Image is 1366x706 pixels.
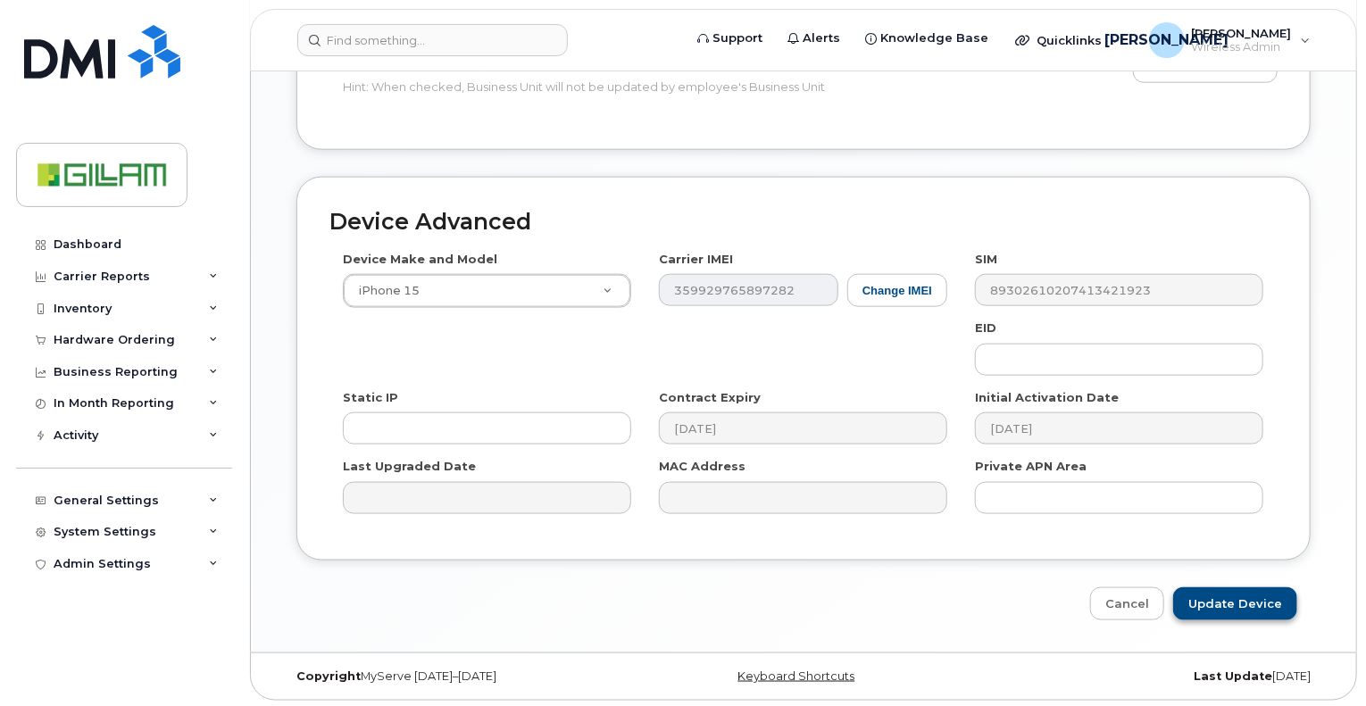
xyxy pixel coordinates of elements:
label: MAC Address [659,458,745,475]
span: [PERSON_NAME] [1192,26,1292,40]
a: Cancel [1090,587,1164,620]
span: Support [712,29,762,47]
label: Carrier IMEI [659,251,733,268]
div: [DATE] [977,669,1324,684]
label: Last Upgraded Date [343,458,476,475]
span: Alerts [803,29,840,47]
input: Update Device [1173,587,1297,620]
span: Wireless Admin [1192,40,1292,54]
div: Julie Oudit [1137,22,1323,58]
strong: Copyright [296,669,361,683]
span: Quicklinks [1037,33,1102,47]
label: Device Make and Model [343,251,497,268]
label: SIM [975,251,997,268]
a: Support [685,21,775,56]
strong: Last Update [1194,669,1272,683]
a: Alerts [775,21,853,56]
input: Find something... [297,24,568,56]
h2: Device Advanced [329,210,1278,235]
label: Private APN Area [975,458,1087,475]
div: MyServe [DATE]–[DATE] [283,669,630,684]
span: Knowledge Base [880,29,988,47]
a: Keyboard Shortcuts [737,669,854,683]
span: [PERSON_NAME] [1104,29,1229,51]
a: iPhone 15 [344,275,630,307]
span: iPhone 15 [348,283,420,299]
label: Initial Activation Date [975,389,1119,406]
label: EID [975,320,996,336]
div: Quicklinks [1003,22,1133,58]
a: Knowledge Base [853,21,1001,56]
label: Contract Expiry [659,389,761,406]
button: Change IMEI [847,274,947,307]
p: Hint: When checked, Business Unit will not be updated by employee's Business Unit [343,79,947,96]
label: Static IP [343,389,398,406]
